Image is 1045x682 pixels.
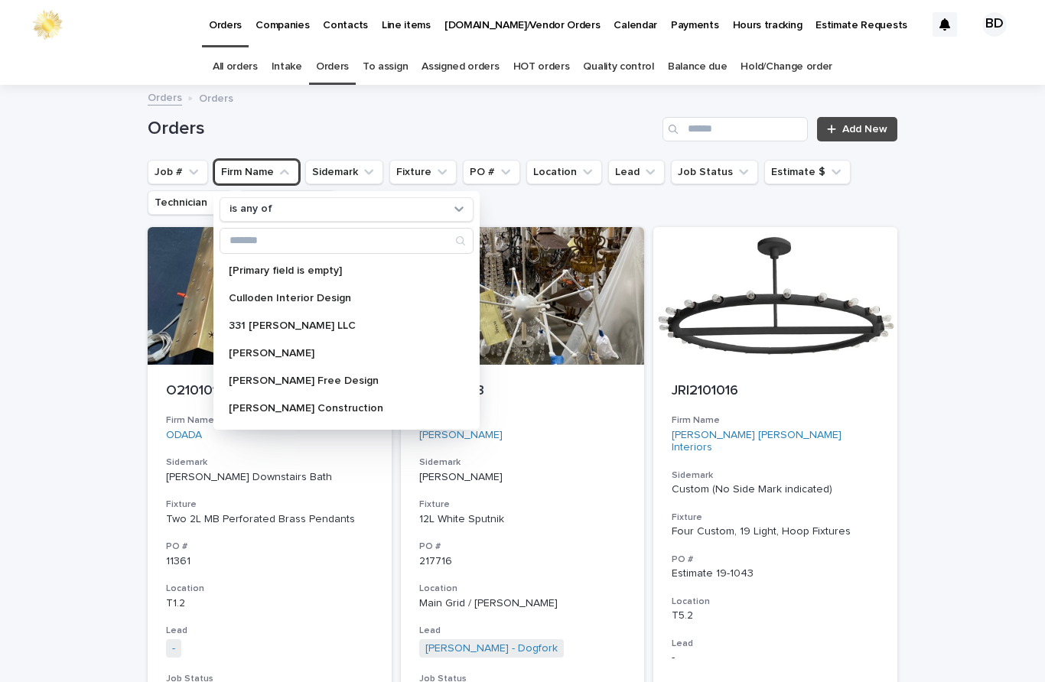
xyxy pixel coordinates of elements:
[672,525,879,538] div: Four Custom, 19 Light, Hoop Fixtures
[672,651,879,664] p: -
[166,383,373,400] p: O2101010
[817,117,897,141] a: Add New
[419,429,503,442] a: [PERSON_NAME]
[166,541,373,553] h3: PO #
[229,265,449,276] p: [Primary field is empty]
[672,638,879,650] h3: Lead
[419,597,627,610] p: Main Grid / [PERSON_NAME]
[166,414,373,427] h3: Firm Name
[672,483,879,496] p: Custom (No Side Mark indicated)
[389,160,457,184] button: Fixture
[172,642,175,655] a: -
[526,160,602,184] button: Location
[419,499,627,511] h3: Fixture
[166,456,373,469] h3: Sidemark
[220,229,473,253] input: Search
[166,513,373,526] div: Two 2L MB Perforated Brass Pendants
[419,414,627,427] h3: Firm Name
[148,190,233,215] button: Technician
[148,118,656,140] h1: Orders
[166,625,373,637] h3: Lead
[230,203,272,216] p: is any of
[166,555,373,568] p: 11361
[463,160,520,184] button: PO #
[419,471,627,484] p: [PERSON_NAME]
[672,567,879,580] p: Estimate 19-1043
[419,583,627,595] h3: Location
[229,375,449,386] p: [PERSON_NAME] Free Design
[229,320,449,331] p: 331 [PERSON_NAME] LLC
[672,383,879,400] p: JRI2101016
[166,429,202,442] a: ODADA
[668,49,728,85] a: Balance due
[363,49,408,85] a: To assign
[166,597,373,610] p: T1.2
[220,228,474,254] div: Search
[419,541,627,553] h3: PO #
[672,554,879,566] h3: PO #
[316,49,349,85] a: Orders
[672,469,879,482] h3: Sidemark
[213,49,258,85] a: All orders
[672,414,879,427] h3: Firm Name
[419,625,627,637] h3: Lead
[214,160,299,184] button: Firm Name
[513,49,570,85] a: HOT orders
[741,49,832,85] a: Hold/Change order
[419,456,627,469] h3: Sidemark
[672,596,879,608] h3: Location
[229,403,449,414] p: [PERSON_NAME] Construction
[672,511,879,524] h3: Fixture
[166,499,373,511] h3: Fixture
[419,513,627,526] div: 12L White Sputnik
[764,160,851,184] button: Estimate $
[166,471,373,484] p: [PERSON_NAME] Downstairs Bath
[425,642,558,655] a: [PERSON_NAME] - Dogfork
[842,124,887,135] span: Add New
[229,293,449,304] p: Culloden Interior Design
[272,49,302,85] a: Intake
[422,49,499,85] a: Assigned orders
[583,49,653,85] a: Quality control
[672,429,879,455] a: [PERSON_NAME] [PERSON_NAME] Interiors
[148,160,208,184] button: Job #
[672,609,879,622] p: T5.2
[419,555,627,568] p: 217716
[982,12,1007,37] div: BD
[419,383,627,400] p: RZ2101013
[229,348,449,359] p: [PERSON_NAME]
[166,583,373,595] h3: Location
[305,160,383,184] button: Sidemark
[662,117,808,141] input: Search
[671,160,758,184] button: Job Status
[608,160,665,184] button: Lead
[239,190,336,215] button: Photos/Docs
[31,9,64,40] img: 0ffKfDbyRa2Iv8hnaAqg
[199,89,233,106] p: Orders
[148,88,182,106] a: Orders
